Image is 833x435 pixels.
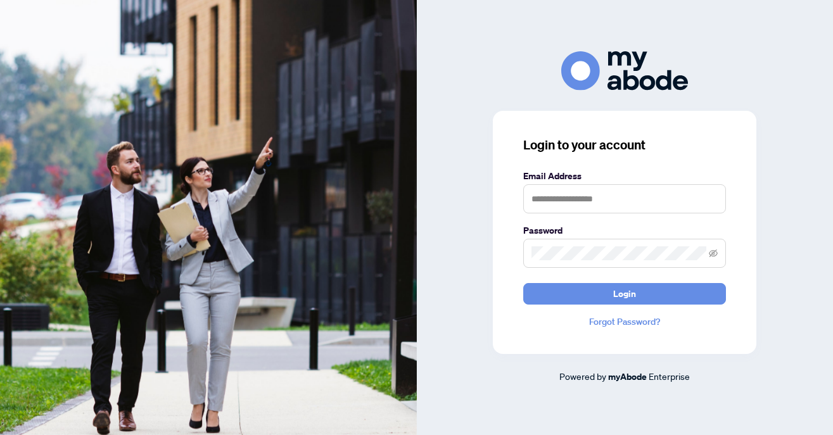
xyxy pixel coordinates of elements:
span: eye-invisible [709,249,718,258]
label: Password [523,224,726,237]
a: Forgot Password? [523,315,726,329]
label: Email Address [523,169,726,183]
button: Login [523,283,726,305]
span: Enterprise [649,370,690,382]
span: Login [613,284,636,304]
span: Powered by [559,370,606,382]
h3: Login to your account [523,136,726,154]
img: ma-logo [561,51,688,90]
a: myAbode [608,370,647,384]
